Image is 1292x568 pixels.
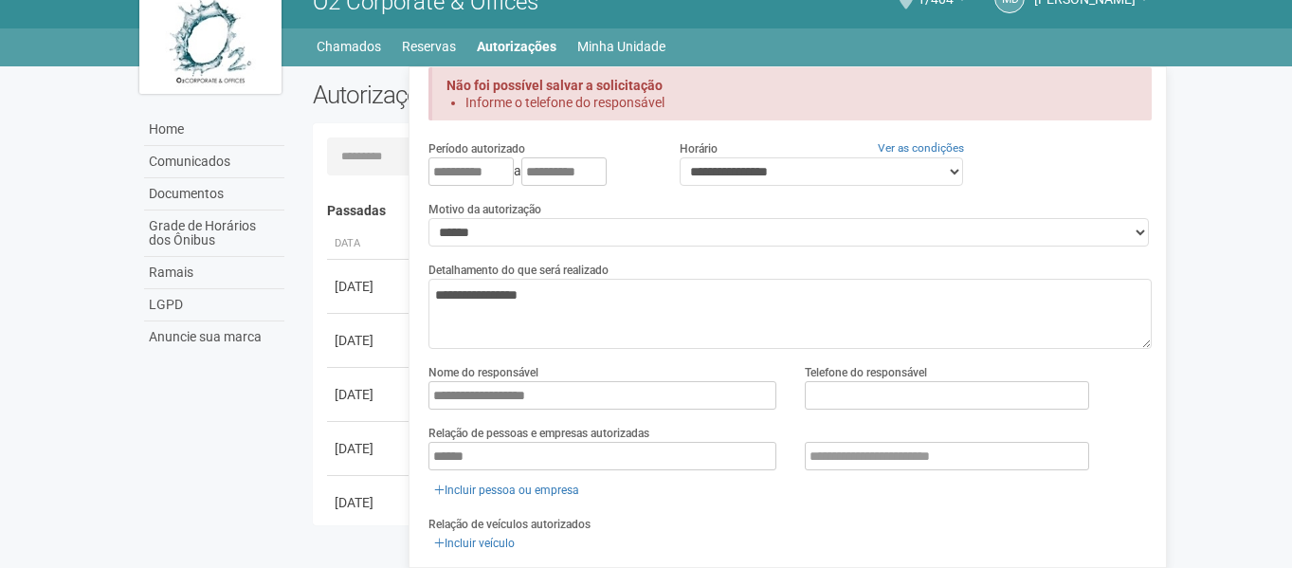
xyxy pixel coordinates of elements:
[428,157,650,186] div: a
[477,33,556,60] a: Autorizações
[144,211,284,257] a: Grade de Horários dos Ônibus
[402,33,456,60] a: Reservas
[428,480,585,501] a: Incluir pessoa ou empresa
[805,364,927,381] label: Telefone do responsável
[317,33,381,60] a: Chamados
[335,439,405,458] div: [DATE]
[428,425,649,442] label: Relação de pessoas e empresas autorizadas
[428,516,591,533] label: Relação de veículos autorizados
[428,140,525,157] label: Período autorizado
[335,331,405,350] div: [DATE]
[327,204,1139,218] h4: Passadas
[335,277,405,296] div: [DATE]
[144,289,284,321] a: LGPD
[577,33,665,60] a: Minha Unidade
[335,493,405,512] div: [DATE]
[428,533,520,554] a: Incluir veículo
[335,385,405,404] div: [DATE]
[428,364,538,381] label: Nome do responsável
[313,81,719,109] h2: Autorizações
[144,257,284,289] a: Ramais
[465,94,1119,111] li: Informe o telefone do responsável
[144,146,284,178] a: Comunicados
[144,114,284,146] a: Home
[327,229,412,260] th: Data
[446,78,663,93] strong: Não foi possível salvar a solicitação
[878,141,964,155] a: Ver as condições
[680,140,718,157] label: Horário
[144,178,284,211] a: Documentos
[144,321,284,353] a: Anuncie sua marca
[428,262,609,279] label: Detalhamento do que será realizado
[428,201,541,218] label: Motivo da autorização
